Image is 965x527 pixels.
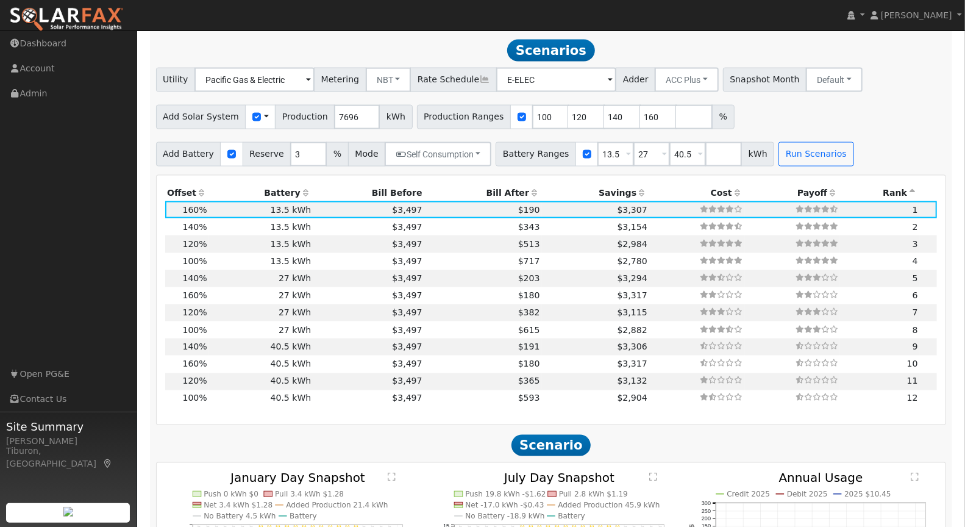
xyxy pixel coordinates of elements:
[618,239,647,249] span: $2,984
[392,290,422,300] span: $3,497
[209,235,313,253] td: 13.5 kWh
[911,472,919,481] text: 
[417,105,511,129] span: Production Ranges
[275,105,335,129] span: Production
[507,40,594,62] span: Scenarios
[209,390,313,407] td: 40.5 kWh
[518,342,540,352] span: $191
[392,307,422,317] span: $3,497
[702,501,711,507] text: 300
[599,188,636,198] span: Savings
[183,222,207,232] span: 140%
[392,205,422,215] span: $3,497
[392,393,422,403] span: $3,497
[392,273,422,283] span: $3,497
[165,184,210,201] th: Offset
[511,435,591,457] span: Scenario
[618,342,647,352] span: $3,306
[559,490,628,498] text: Pull 2.8 kWh $1.19
[209,270,313,287] td: 27 kWh
[392,342,422,352] span: $3,497
[881,10,952,20] span: [PERSON_NAME]
[518,325,540,335] span: $615
[6,418,130,435] span: Site Summary
[655,68,719,92] button: ACC Plus
[209,201,313,218] td: 13.5 kWh
[290,512,317,521] text: Battery
[209,184,313,201] th: Battery
[183,239,207,249] span: 120%
[366,68,411,92] button: NBT
[156,105,246,129] span: Add Solar System
[496,68,616,92] input: Select a Rate Schedule
[286,501,388,510] text: Added Production 21.4 kWh
[183,342,207,352] span: 140%
[209,339,313,356] td: 40.5 kWh
[518,376,540,386] span: $365
[465,490,546,498] text: Push 19.8 kWh -$1.62
[183,376,207,386] span: 120%
[385,142,491,167] button: Self Consumption
[618,205,647,215] span: $3,307
[518,205,540,215] span: $190
[616,68,655,92] span: Adder
[518,290,540,300] span: $180
[702,515,711,522] text: 200
[392,239,422,249] span: $3,497
[518,256,540,266] span: $717
[518,273,540,283] span: $203
[392,325,422,335] span: $3,497
[314,68,366,92] span: Metering
[779,470,863,485] text: Annual Usage
[229,470,365,485] text: January Day Snapshot
[392,222,422,232] span: $3,497
[379,105,412,129] span: kWh
[9,7,124,32] img: SolarFax
[63,507,73,517] img: retrieve
[797,188,827,198] span: Payoff
[883,188,907,198] span: Rank
[741,142,774,167] span: kWh
[913,307,918,317] span: 7
[204,501,272,510] text: Net 3.4 kWh $1.28
[209,287,313,304] td: 27 kWh
[518,359,540,369] span: $180
[913,290,918,300] span: 6
[711,188,732,198] span: Cost
[913,342,918,352] span: 9
[392,256,422,266] span: $3,497
[702,508,711,514] text: 250
[102,459,113,468] a: Map
[156,142,221,167] span: Add Battery
[913,239,918,249] span: 3
[209,356,313,373] td: 40.5 kWh
[649,472,657,481] text: 
[183,359,207,369] span: 160%
[326,142,348,167] span: %
[907,359,918,369] span: 10
[183,205,207,215] span: 160%
[618,290,647,300] span: $3,317
[183,393,207,403] span: 100%
[392,359,422,369] span: $3,497
[209,321,313,339] td: 27 kWh
[618,325,647,335] span: $2,882
[618,393,647,403] span: $2,904
[204,512,276,521] text: No Battery 4.5 kWh
[778,142,853,167] button: Run Scenarios
[618,273,647,283] span: $3,294
[913,325,918,335] span: 8
[194,68,315,92] input: Select a Utility
[558,501,660,510] text: Added Production 45.9 kWh
[348,142,385,167] span: Mode
[712,105,734,129] span: %
[618,359,647,369] span: $3,317
[388,472,396,481] text: 
[313,184,424,201] th: Bill Before
[204,490,258,498] text: Push 0 kWh $0
[618,256,647,266] span: $2,780
[243,142,291,167] span: Reserve
[183,290,207,300] span: 160%
[392,376,422,386] span: $3,497
[913,273,918,283] span: 5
